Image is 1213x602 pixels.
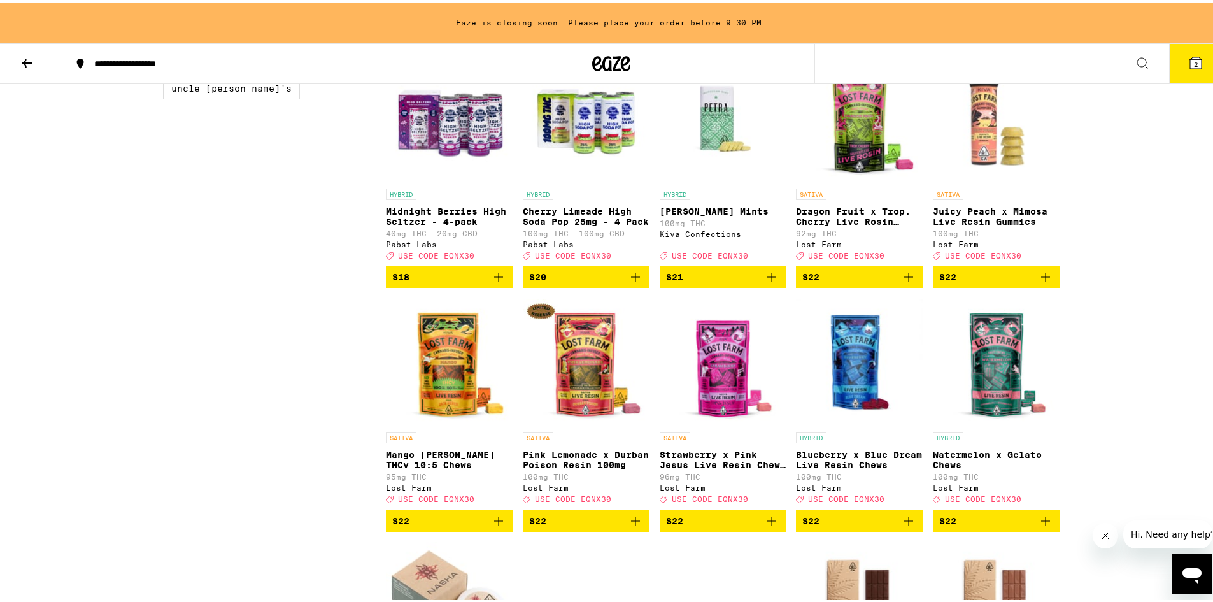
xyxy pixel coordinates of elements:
[666,269,683,280] span: $21
[666,513,683,524] span: $22
[523,227,649,235] p: 100mg THC: 100mg CBD
[523,238,649,246] div: Pabst Labs
[808,493,884,501] span: USE CODE EQNX30
[933,52,1060,264] a: Open page for Juicy Peach x Mimosa Live Resin Gummies from Lost Farm
[660,227,786,236] div: Kiva Confections
[802,269,819,280] span: $22
[660,52,786,264] a: Open page for Petra Moroccan Mints from Kiva Confections
[933,470,1060,478] p: 100mg THC
[660,186,690,197] p: HYBRID
[523,296,649,507] a: Open page for Pink Lemonade x Durban Poison Resin 100mg from Lost Farm
[945,493,1021,501] span: USE CODE EQNX30
[660,508,786,529] button: Add to bag
[933,186,963,197] p: SATIVA
[660,52,786,180] img: Kiva Confections - Petra Moroccan Mints
[523,264,649,285] button: Add to bag
[660,217,786,225] p: 100mg THC
[8,9,92,19] span: Hi. Need any help?
[796,52,923,180] img: Lost Farm - Dragon Fruit x Trop. Cherry Live Rosin Chews
[398,249,474,257] span: USE CODE EQNX30
[386,508,513,529] button: Add to bag
[796,296,923,507] a: Open page for Blueberry x Blue Dream Live Resin Chews from Lost Farm
[398,493,474,501] span: USE CODE EQNX30
[523,52,649,264] a: Open page for Cherry Limeade High Soda Pop 25mg - 4 Pack from Pabst Labs
[660,447,786,468] p: Strawberry x Pink Jesus Live Resin Chews - 100mg
[386,264,513,285] button: Add to bag
[1194,58,1198,66] span: 2
[386,481,513,489] div: Lost Farm
[945,249,1021,257] span: USE CODE EQNX30
[386,296,513,423] img: Lost Farm - Mango Jack Herer THCv 10:5 Chews
[660,470,786,478] p: 96mg THC
[796,204,923,224] p: Dragon Fruit x Trop. Cherry Live Rosin Chews
[1093,520,1118,546] iframe: Close message
[523,296,649,423] img: Lost Farm - Pink Lemonade x Durban Poison Resin 100mg
[933,204,1060,224] p: Juicy Peach x Mimosa Live Resin Gummies
[939,269,956,280] span: $22
[796,429,826,441] p: HYBRID
[386,447,513,468] p: Mango [PERSON_NAME] THCv 10:5 Chews
[802,513,819,524] span: $22
[672,249,748,257] span: USE CODE EQNX30
[523,204,649,224] p: Cherry Limeade High Soda Pop 25mg - 4 Pack
[933,429,963,441] p: HYBRID
[796,186,826,197] p: SATIVA
[933,481,1060,489] div: Lost Farm
[1172,551,1212,592] iframe: Button to launch messaging window
[523,52,649,180] img: Pabst Labs - Cherry Limeade High Soda Pop 25mg - 4 Pack
[933,296,1060,507] a: Open page for Watermelon x Gelato Chews from Lost Farm
[386,52,513,264] a: Open page for Midnight Berries High Seltzer - 4-pack from Pabst Labs
[523,186,553,197] p: HYBRID
[933,296,1060,423] img: Lost Farm - Watermelon x Gelato Chews
[939,513,956,524] span: $22
[796,227,923,235] p: 92mg THC
[796,470,923,478] p: 100mg THC
[796,238,923,246] div: Lost Farm
[523,470,649,478] p: 100mg THC
[523,481,649,489] div: Lost Farm
[1123,518,1212,546] iframe: Message from company
[386,204,513,224] p: Midnight Berries High Seltzer - 4-pack
[386,296,513,507] a: Open page for Mango Jack Herer THCv 10:5 Chews from Lost Farm
[386,186,416,197] p: HYBRID
[386,238,513,246] div: Pabst Labs
[808,249,884,257] span: USE CODE EQNX30
[529,513,546,524] span: $22
[933,52,1060,180] img: Lost Farm - Juicy Peach x Mimosa Live Resin Gummies
[796,447,923,468] p: Blueberry x Blue Dream Live Resin Chews
[796,264,923,285] button: Add to bag
[386,470,513,478] p: 95mg THC
[796,52,923,264] a: Open page for Dragon Fruit x Trop. Cherry Live Rosin Chews from Lost Farm
[535,493,611,501] span: USE CODE EQNX30
[933,227,1060,235] p: 100mg THC
[933,447,1060,468] p: Watermelon x Gelato Chews
[796,508,923,529] button: Add to bag
[660,264,786,285] button: Add to bag
[933,238,1060,246] div: Lost Farm
[535,249,611,257] span: USE CODE EQNX30
[386,429,416,441] p: SATIVA
[660,429,690,441] p: SATIVA
[796,296,923,423] img: Lost Farm - Blueberry x Blue Dream Live Resin Chews
[660,204,786,214] p: [PERSON_NAME] Mints
[672,493,748,501] span: USE CODE EQNX30
[796,481,923,489] div: Lost Farm
[392,513,409,524] span: $22
[660,296,786,507] a: Open page for Strawberry x Pink Jesus Live Resin Chews - 100mg from Lost Farm
[933,508,1060,529] button: Add to bag
[386,52,513,180] img: Pabst Labs - Midnight Berries High Seltzer - 4-pack
[523,508,649,529] button: Add to bag
[386,227,513,235] p: 40mg THC: 20mg CBD
[523,447,649,468] p: Pink Lemonade x Durban Poison Resin 100mg
[392,269,409,280] span: $18
[529,269,546,280] span: $20
[163,75,300,97] label: Uncle [PERSON_NAME]'s
[660,481,786,489] div: Lost Farm
[660,296,786,423] img: Lost Farm - Strawberry x Pink Jesus Live Resin Chews - 100mg
[933,264,1060,285] button: Add to bag
[523,429,553,441] p: SATIVA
